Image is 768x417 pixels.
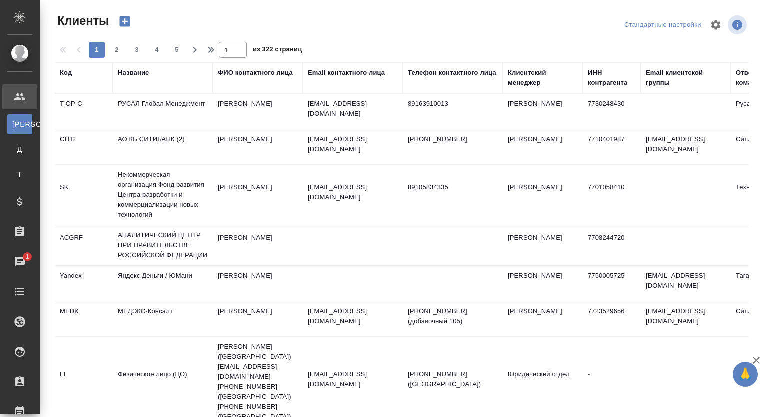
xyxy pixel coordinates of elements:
td: ACGRF [55,228,113,263]
td: 7710401987 [583,129,641,164]
td: Яндекс Деньги / ЮМани [113,266,213,301]
td: 7750005725 [583,266,641,301]
button: Создать [113,13,137,30]
p: 89163910013 [408,99,498,109]
a: [PERSON_NAME] [7,114,32,134]
p: 89105834335 [408,182,498,192]
td: [PERSON_NAME] [503,129,583,164]
td: Физическое лицо (ЦО) [113,364,213,399]
div: split button [622,17,704,33]
span: [PERSON_NAME] [12,119,27,129]
p: [EMAIL_ADDRESS][DOMAIN_NAME] [308,134,398,154]
td: [PERSON_NAME] [503,94,583,129]
td: [PERSON_NAME] [213,301,303,336]
td: CITI2 [55,129,113,164]
div: Код [60,68,72,78]
div: Email клиентской группы [646,68,726,88]
td: МЕДЭКС-Консалт [113,301,213,336]
span: 2 [109,45,125,55]
a: 1 [2,249,37,274]
td: T-OP-C [55,94,113,129]
button: 🙏 [733,362,758,387]
td: [EMAIL_ADDRESS][DOMAIN_NAME] [641,129,731,164]
td: [PERSON_NAME] [213,129,303,164]
span: 🙏 [737,364,754,385]
p: [PHONE_NUMBER] [408,134,498,144]
td: 7723529656 [583,301,641,336]
td: Юридический отдел [503,364,583,399]
td: [PERSON_NAME] [213,94,303,129]
td: 7708244720 [583,228,641,263]
button: 5 [169,42,185,58]
p: [EMAIL_ADDRESS][DOMAIN_NAME] [308,99,398,119]
td: [EMAIL_ADDRESS][DOMAIN_NAME] [641,266,731,301]
td: - [583,364,641,399]
td: [PERSON_NAME] [503,228,583,263]
td: Yandex [55,266,113,301]
td: [PERSON_NAME] [503,266,583,301]
div: Название [118,68,149,78]
button: 2 [109,42,125,58]
td: АО КБ СИТИБАНК (2) [113,129,213,164]
span: 5 [169,45,185,55]
td: [PERSON_NAME] [503,301,583,336]
div: Клиентский менеджер [508,68,578,88]
p: [EMAIL_ADDRESS][DOMAIN_NAME] [308,306,398,326]
button: 4 [149,42,165,58]
button: 3 [129,42,145,58]
span: 3 [129,45,145,55]
span: Клиенты [55,13,109,29]
td: [PERSON_NAME] [213,177,303,212]
a: Д [7,139,32,159]
td: [EMAIL_ADDRESS][DOMAIN_NAME] [641,301,731,336]
div: Телефон контактного лица [408,68,496,78]
td: [PERSON_NAME] [213,228,303,263]
td: [PERSON_NAME] [213,266,303,301]
td: Некоммерческая организация Фонд развития Центра разработки и коммерциализации новых технологий [113,165,213,225]
span: 1 [19,252,35,262]
td: [PERSON_NAME] [503,177,583,212]
div: Email контактного лица [308,68,385,78]
span: Т [12,169,27,179]
td: 7730248430 [583,94,641,129]
td: FL [55,364,113,399]
span: Настроить таблицу [704,13,728,37]
p: [PHONE_NUMBER] ([GEOGRAPHIC_DATA]) [408,369,498,389]
td: 7701058410 [583,177,641,212]
td: SK [55,177,113,212]
td: АНАЛИТИЧЕСКИЙ ЦЕНТР ПРИ ПРАВИТЕЛЬСТВЕ РОССИЙСКОЙ ФЕДЕРАЦИИ [113,225,213,265]
div: ИНН контрагента [588,68,636,88]
span: 4 [149,45,165,55]
a: Т [7,164,32,184]
p: [PHONE_NUMBER] (добавочный 105) [408,306,498,326]
p: [EMAIL_ADDRESS][DOMAIN_NAME] [308,182,398,202]
div: ФИО контактного лица [218,68,293,78]
p: [EMAIL_ADDRESS][DOMAIN_NAME] [308,369,398,389]
span: Д [12,144,27,154]
td: РУСАЛ Глобал Менеджмент [113,94,213,129]
span: Посмотреть информацию [728,15,749,34]
span: из 322 страниц [253,43,302,58]
td: MEDK [55,301,113,336]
